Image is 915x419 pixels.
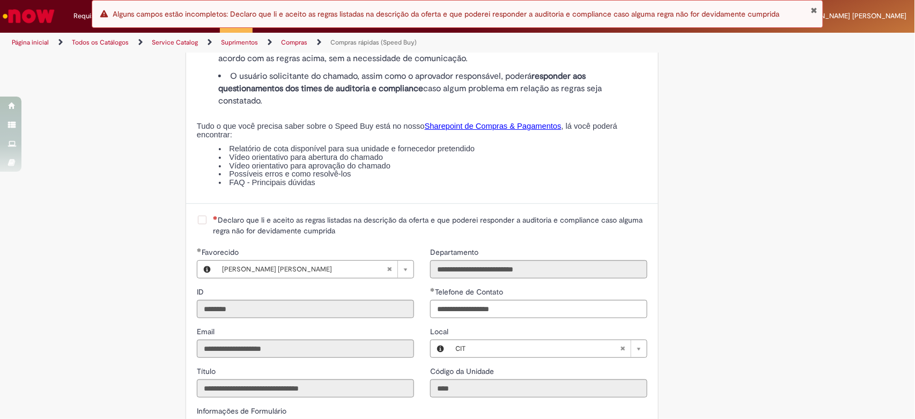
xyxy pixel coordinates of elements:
span: Alguns campos estão incompletos: Declaro que li e aceito as regras listadas na descrição da ofert... [113,9,780,19]
label: Somente leitura - Código da Unidade [430,366,496,377]
abbr: Limpar campo Favorecido [381,261,397,278]
a: Sharepoint de Compras & Pagamentos [425,122,562,130]
span: Necessários - Favorecido [202,247,241,257]
a: [PERSON_NAME] [PERSON_NAME]Limpar campo Favorecido [217,261,414,278]
label: Somente leitura - Departamento [430,247,481,258]
ul: Trilhas de página [8,33,602,53]
input: Título [197,379,414,398]
img: ServiceNow [1,5,56,27]
a: Todos os Catálogos [72,38,129,47]
span: Somente leitura - ID [197,287,206,297]
span: Declaro que li e aceito as regras listadas na descrição da oferta e que poderei responder a audit... [213,215,647,236]
strong: responder aos questionamentos dos times de auditoria e compliance [218,71,586,94]
abbr: Limpar campo Local [615,340,631,357]
input: Email [197,340,414,358]
input: Código da Unidade [430,379,647,398]
span: Obrigatório Preenchido [197,248,202,252]
span: Obrigatório Preenchido [430,288,435,292]
input: Departamento [430,260,647,278]
a: Service Catalog [152,38,198,47]
a: Página inicial [12,38,49,47]
span: Local [430,327,451,336]
li: O usuário solicitante do chamado, assim como o aprovador responsável, poderá caso algum problema ... [218,70,647,107]
a: Compras [281,38,307,47]
a: Compras rápidas (Speed Buy) [330,38,417,47]
a: CITLimpar campo Local [450,340,647,357]
li: Vídeo orientativo para aprovação do chamado [218,162,647,171]
li: Vídeo orientativo para abertura do chamado [218,153,647,162]
li: Relatório de cota disponível para sua unidade e fornecedor pretendido [218,145,647,153]
span: [PERSON_NAME] [PERSON_NAME] [796,11,907,20]
span: Telefone de Contato [435,287,505,297]
span: Requisições [73,11,111,21]
li: Possíveis erros e como resolvê-los [218,170,647,179]
a: Suprimentos [221,38,258,47]
button: Local, Visualizar este registro CIT [431,340,450,357]
p: Tudo o que você precisa saber sobre o Speed Buy está no nosso , lá você poderá encontrar: [197,122,647,139]
label: Informações de Formulário [197,406,286,416]
input: Telefone de Contato [430,300,647,318]
button: Favorecido, Visualizar este registro Maria Giovanna De Araujo Ferreira [197,261,217,278]
button: Fechar Notificação [810,6,817,14]
input: ID [197,300,414,318]
span: [PERSON_NAME] [PERSON_NAME] [222,261,387,278]
span: Somente leitura - Email [197,327,217,336]
span: Necessários [213,216,218,220]
span: CIT [455,340,620,357]
label: Somente leitura - Email [197,326,217,337]
label: Somente leitura - ID [197,286,206,297]
label: Somente leitura - Título [197,366,218,377]
li: FAQ - Principais dúvidas [218,179,647,187]
li: O time de suprimentos tem autonomia para de compras que esteja inadequado de acordo com as regras... [218,40,647,65]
